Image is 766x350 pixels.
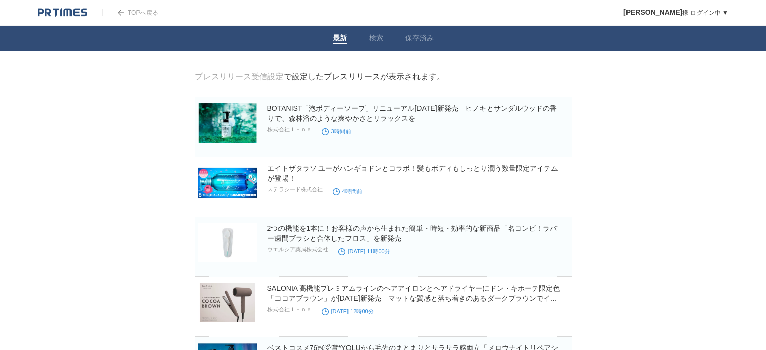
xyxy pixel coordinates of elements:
[338,248,390,254] time: [DATE] 11時00分
[267,284,561,312] a: SALONIA 高機能プレミアムラインのヘアアイロンとヘアドライヤーにドン・キホーテ限定色「ココアブラウン」が[DATE]新発売 マットな質感と落ち着きのあるダークブラウンでインテリアに馴染む色合いに
[369,34,383,44] a: 検索
[333,188,362,194] time: 4時間前
[195,72,284,81] a: プレスリリース受信設定
[267,126,312,133] p: 株式会社Ｉ－ｎｅ
[267,246,328,253] p: ウエルシア薬局株式会社
[322,128,351,134] time: 3時間前
[38,8,87,18] img: logo.png
[267,164,559,182] a: エイトザタラソ ユーがハンギョドンとコラボ！髪もボディもしっとり潤う数量限定アイテムが登場！
[198,223,257,262] img: 2つの機能を1本に！お客様の声から生まれた簡単・時短・効率的な新商品「名コンビ！ラバー歯間ブラシと合体したフロス」を新発売
[322,308,374,314] time: [DATE] 12時00分
[405,34,434,44] a: 保存済み
[118,10,124,16] img: arrow.png
[195,72,445,82] div: で設定したプレスリリースが表示されます。
[198,163,257,202] img: エイトザタラソ ユーがハンギョドンとコラボ！髪もボディもしっとり潤う数量限定アイテムが登場！
[198,103,257,143] img: BOTANIST「泡ボディーソープ」リニューアル10月1日新発売 ヒノキとサンダルウッドの香りで、森林浴のような爽やかさとリラックスを
[267,224,558,242] a: 2つの機能を1本に！お客様の声から生まれた簡単・時短・効率的な新商品「名コンビ！ラバー歯間ブラシと合体したフロス」を新発売
[102,9,158,16] a: TOPへ戻る
[267,104,557,122] a: BOTANIST「泡ボディーソープ」リニューアル[DATE]新発売 ヒノキとサンダルウッドの香りで、森林浴のような爽やかさとリラックスを
[267,186,323,193] p: ステラシード株式会社
[333,34,347,44] a: 最新
[623,8,682,16] span: [PERSON_NAME]
[198,283,257,322] img: SALONIA 高機能プレミアムラインのヘアアイロンとヘアドライヤーにドン・キホーテ限定色「ココアブラウン」が9月16日新発売 マットな質感と落ち着きのあるダークブラウンでインテリアに馴染む色合いに
[623,9,728,16] a: [PERSON_NAME]様 ログイン中 ▼
[267,306,312,313] p: 株式会社Ｉ－ｎｅ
